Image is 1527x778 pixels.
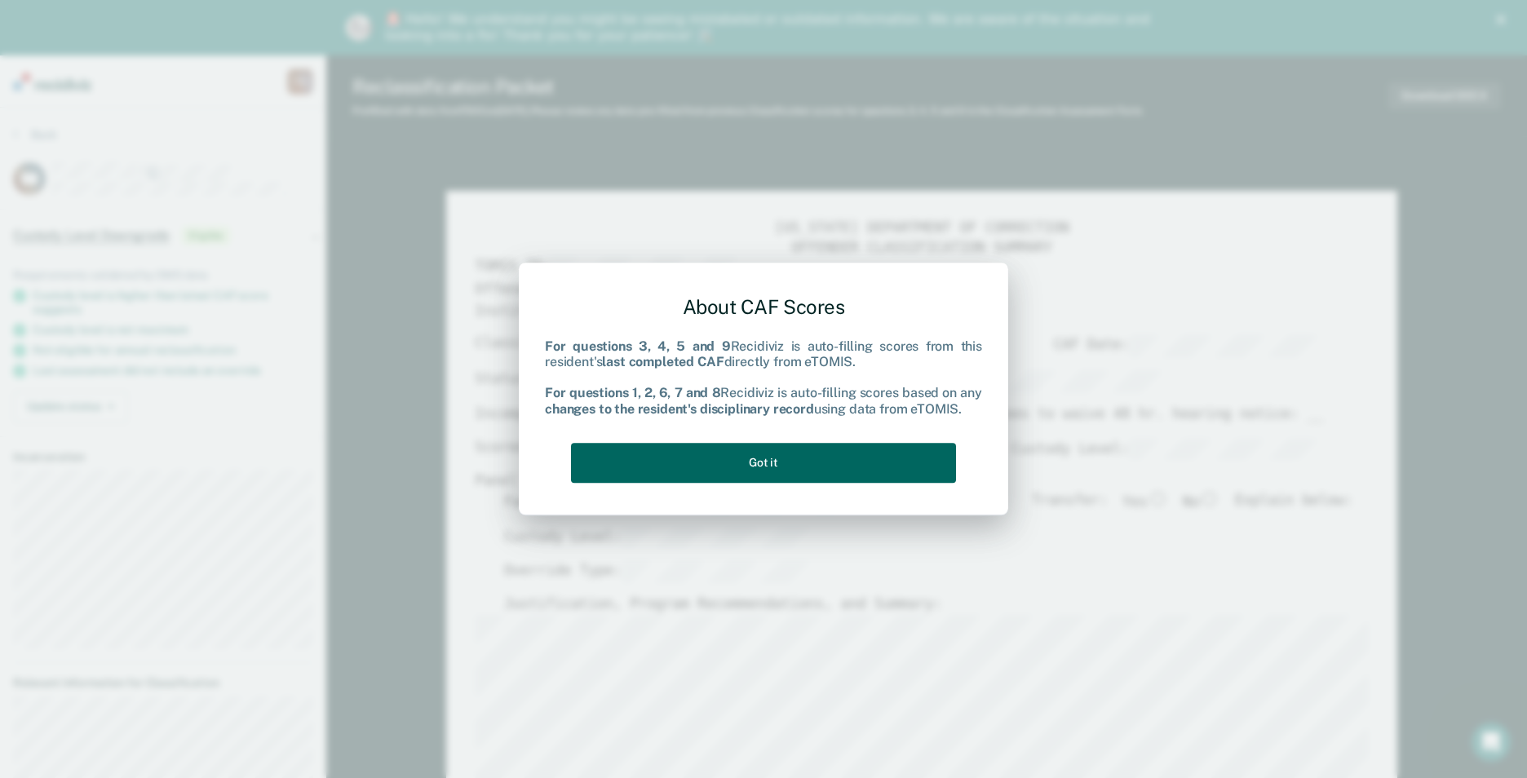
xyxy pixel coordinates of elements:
img: Profile image for Kim [346,15,372,41]
b: For questions 1, 2, 6, 7 and 8 [545,386,720,401]
div: Close [1496,15,1512,24]
div: About CAF Scores [545,282,982,332]
b: last completed CAF [602,354,724,369]
div: 🚨 Hello! We understand you might be seeing mislabeled or outdated information. We are aware of th... [385,11,1155,44]
b: For questions 3, 4, 5 and 9 [545,338,731,354]
div: Recidiviz is auto-filling scores from this resident's directly from eTOMIS. Recidiviz is auto-fil... [545,338,982,417]
button: Got it [571,443,956,483]
b: changes to the resident's disciplinary record [545,401,814,417]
